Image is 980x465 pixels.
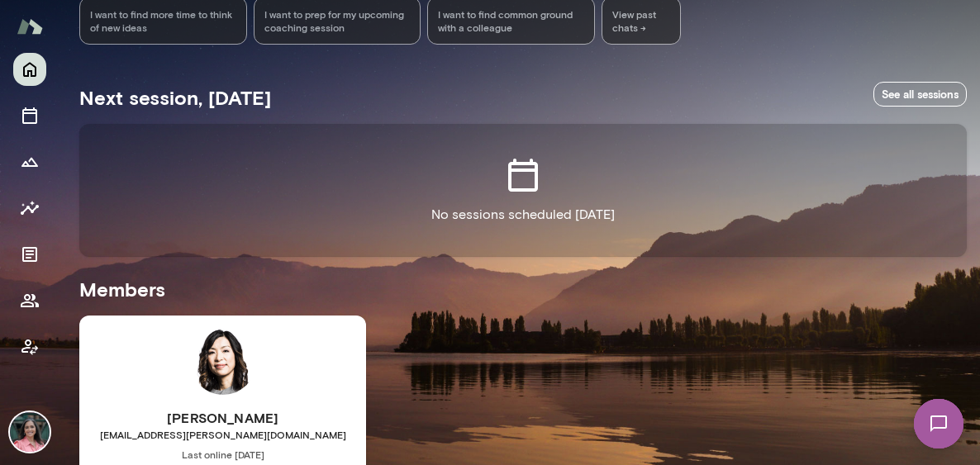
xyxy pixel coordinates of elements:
[13,53,46,86] button: Home
[438,7,584,34] span: I want to find common ground with a colleague
[79,84,271,111] h5: Next session, [DATE]
[13,192,46,225] button: Insights
[79,408,366,428] h6: [PERSON_NAME]
[13,284,46,317] button: Members
[873,82,967,107] a: See all sessions
[13,145,46,178] button: Growth Plan
[79,448,366,461] span: Last online [DATE]
[13,99,46,132] button: Sessions
[79,428,366,441] span: [EMAIL_ADDRESS][PERSON_NAME][DOMAIN_NAME]
[17,11,43,42] img: Mento
[264,7,411,34] span: I want to prep for my upcoming coaching session
[79,276,967,302] h5: Members
[190,329,256,395] img: Angela Byers
[10,412,50,452] img: Michelle Rangel
[13,330,46,363] button: Client app
[90,7,236,34] span: I want to find more time to think of new ideas
[431,205,615,225] p: No sessions scheduled [DATE]
[13,238,46,271] button: Documents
